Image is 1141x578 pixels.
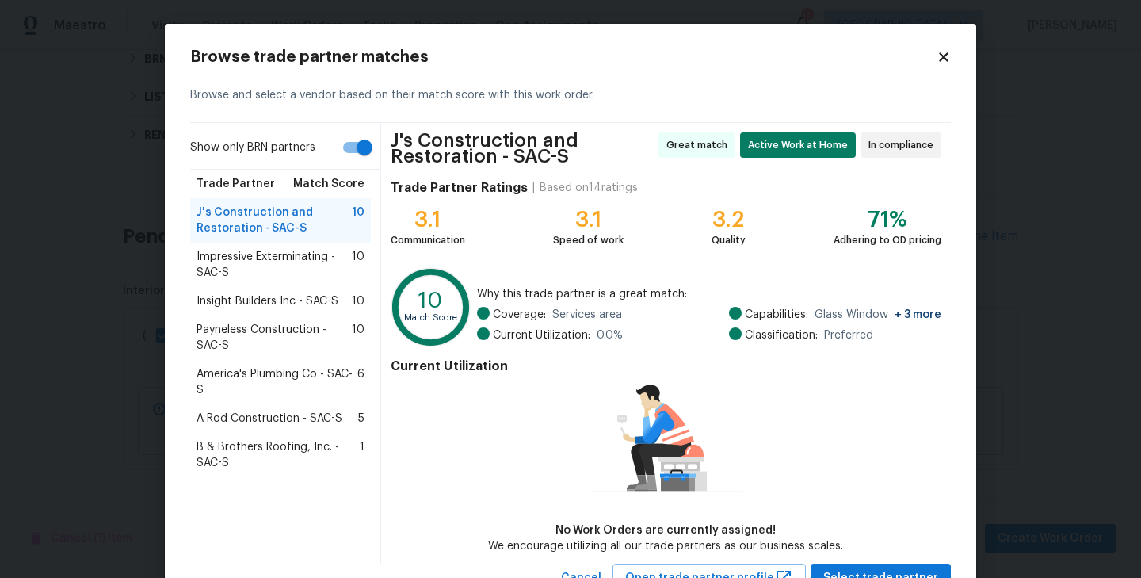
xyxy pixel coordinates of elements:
[824,327,873,343] span: Preferred
[528,180,540,196] div: |
[197,366,357,398] span: America's Plumbing Co - SAC-S
[895,309,941,320] span: + 3 more
[391,132,654,164] span: J's Construction and Restoration - SAC-S
[391,212,465,228] div: 3.1
[745,327,818,343] span: Classification:
[597,327,623,343] span: 0.0 %
[293,176,364,192] span: Match Score
[553,232,624,248] div: Speed of work
[712,212,746,228] div: 3.2
[197,249,352,281] span: Impressive Exterminating - SAC-S
[418,289,443,312] text: 10
[190,68,951,123] div: Browse and select a vendor based on their match score with this work order.
[493,307,546,323] span: Coverage:
[197,293,338,309] span: Insight Builders Inc - SAC-S
[815,307,941,323] span: Glass Window
[404,313,457,322] text: Match Score
[197,322,352,354] span: Payneless Construction - SAC-S
[190,49,937,65] h2: Browse trade partner matches
[553,212,624,228] div: 3.1
[748,137,854,153] span: Active Work at Home
[666,137,734,153] span: Great match
[391,358,941,374] h4: Current Utilization
[391,180,528,196] h4: Trade Partner Ratings
[552,307,622,323] span: Services area
[868,137,940,153] span: In compliance
[712,232,746,248] div: Quality
[190,140,315,156] span: Show only BRN partners
[197,176,275,192] span: Trade Partner
[352,322,364,354] span: 10
[197,439,360,471] span: B & Brothers Roofing, Inc. - SAC-S
[834,232,941,248] div: Adhering to OD pricing
[357,366,364,398] span: 6
[540,180,638,196] div: Based on 14 ratings
[745,307,808,323] span: Capabilities:
[488,522,843,538] div: No Work Orders are currently assigned!
[197,205,352,236] span: J's Construction and Restoration - SAC-S
[197,411,342,427] span: A Rod Construction - SAC-S
[493,327,590,343] span: Current Utilization:
[477,286,941,302] span: Why this trade partner is a great match:
[352,293,364,309] span: 10
[360,439,364,471] span: 1
[352,205,364,236] span: 10
[488,538,843,554] div: We encourage utilizing all our trade partners as our business scales.
[352,249,364,281] span: 10
[834,212,941,228] div: 71%
[391,232,465,248] div: Communication
[358,411,364,427] span: 5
